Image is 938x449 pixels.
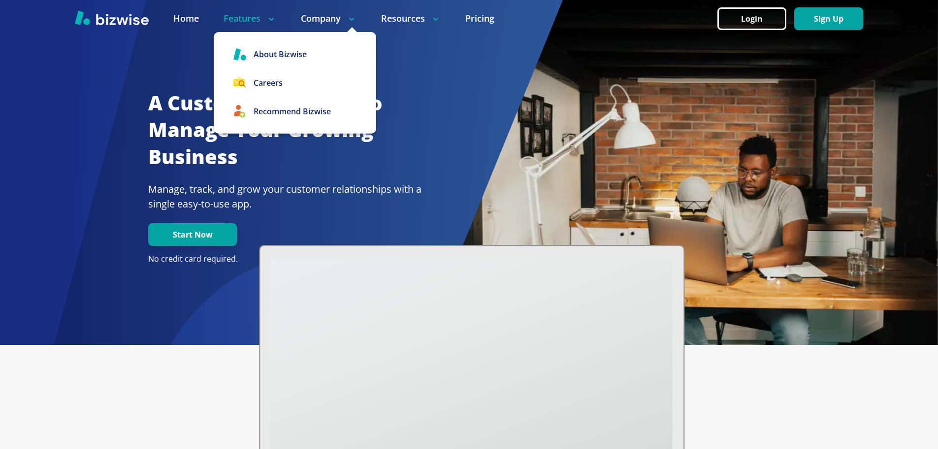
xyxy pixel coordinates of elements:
[381,12,441,25] p: Resources
[214,97,376,126] a: Recommend Bizwise
[794,7,863,30] button: Sign Up
[148,223,237,246] button: Start Now
[224,12,276,25] p: Features
[75,10,149,25] img: Bizwise Logo
[173,12,199,25] a: Home
[148,230,237,240] a: Start Now
[148,254,422,265] p: No credit card required.
[301,12,356,25] p: Company
[148,182,422,211] p: Manage, track, and grow your customer relationships with a single easy-to-use app.
[794,14,863,24] a: Sign Up
[214,40,376,69] a: About Bizwise
[148,90,422,170] h2: A Customer List App To Manage Your Growing Business
[465,12,494,25] a: Pricing
[717,7,786,30] button: Login
[214,69,376,97] a: Careers
[717,14,794,24] a: Login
